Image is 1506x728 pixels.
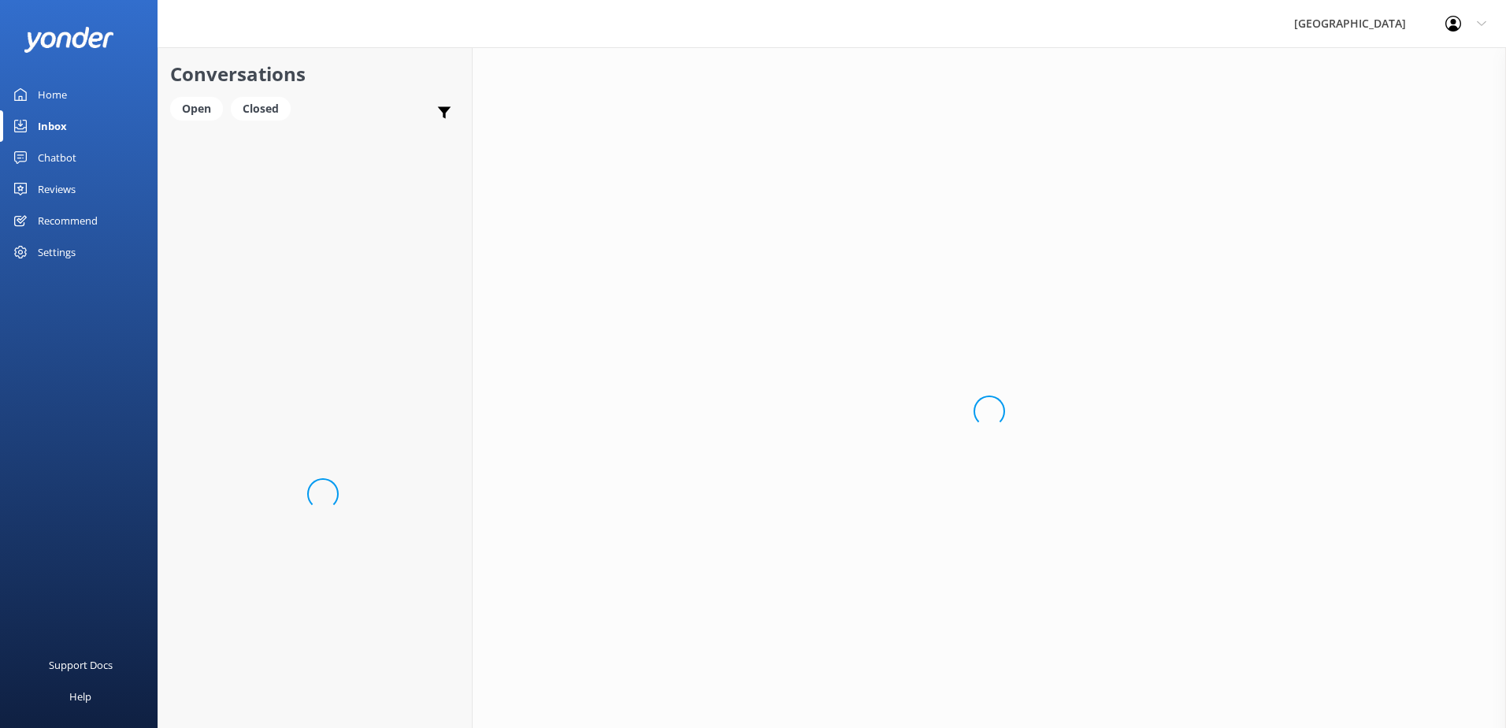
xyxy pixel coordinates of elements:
[231,97,291,121] div: Closed
[231,99,299,117] a: Closed
[38,173,76,205] div: Reviews
[38,205,98,236] div: Recommend
[38,236,76,268] div: Settings
[170,97,223,121] div: Open
[38,79,67,110] div: Home
[170,99,231,117] a: Open
[24,27,114,53] img: yonder-white-logo.png
[38,142,76,173] div: Chatbot
[170,59,460,89] h2: Conversations
[38,110,67,142] div: Inbox
[49,649,113,681] div: Support Docs
[69,681,91,712] div: Help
